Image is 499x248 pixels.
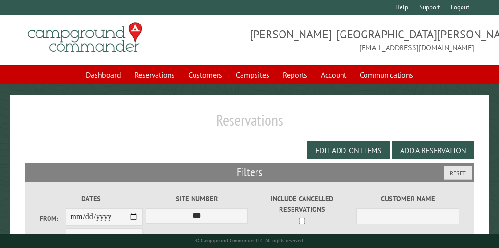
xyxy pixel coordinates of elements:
[230,66,275,84] a: Campsites
[195,237,304,244] small: © Campground Commander LLC. All rights reserved.
[354,66,419,84] a: Communications
[80,66,127,84] a: Dashboard
[307,141,390,159] button: Edit Add-on Items
[444,166,472,180] button: Reset
[251,193,353,214] label: Include Cancelled Reservations
[25,111,474,137] h1: Reservations
[40,193,142,204] label: Dates
[315,66,352,84] a: Account
[146,193,248,204] label: Site Number
[183,66,228,84] a: Customers
[277,66,313,84] a: Reports
[250,26,475,53] span: [PERSON_NAME]-[GEOGRAPHIC_DATA][PERSON_NAME] [EMAIL_ADDRESS][DOMAIN_NAME]
[25,163,474,181] h2: Filters
[25,19,145,56] img: Campground Commander
[392,141,474,159] button: Add a Reservation
[40,214,65,223] label: From:
[356,193,459,204] label: Customer Name
[129,66,181,84] a: Reservations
